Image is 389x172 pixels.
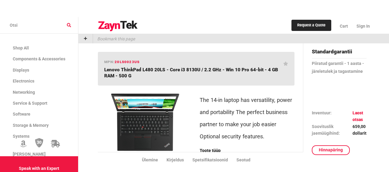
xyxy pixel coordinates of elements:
[93,34,135,43] p: Bookmark this page
[336,19,352,34] a: Cart
[167,158,184,163] font: Kirjeldus
[104,67,278,79] span: Lenovo ThinkPad L480 20LS - Core i3 8130U / 2.2 GHz - Win 10 Pro 64-bit - 4 GB RAM - 500 G
[312,61,364,74] font: Piiratud garantii - 1 aasta - järeletulek ja tagastamine
[340,24,348,29] span: Cart
[291,20,331,31] a: Request a Quote
[13,46,29,50] span: Shop All
[312,110,330,115] font: Inventuur
[19,166,59,171] strong: Speak with an Expert
[13,68,29,73] span: Displays
[200,94,294,143] p: The 14-in laptop has versatility, power and portability The perfect business partner to make your...
[115,60,139,64] span: 20LS0023US
[98,21,138,32] img: logo
[13,79,34,83] span: Electronics
[353,124,367,136] font: 659,00 dollarit
[103,90,188,154] img: 20LS0023US -- Lenovo ThinkPad L480 20LS -- Core i3 8130U / 2.2 GHz -- Windows 10 Pro 64-bit -- 4 ...
[353,110,363,122] font: Laost otsas
[200,148,221,153] font: Toote tüüp
[142,158,158,163] font: Ülemine
[192,158,228,163] font: Spetsifikatsioonid
[236,158,250,163] font: Seotud
[35,138,43,148] img: 30-päevane tagastuspoliitika
[312,49,352,55] font: Standardgarantii
[13,123,49,128] span: Storage & Memory
[312,124,339,136] font: Soovituslik jaemüügihind
[319,148,343,153] font: Hinnapäring
[13,56,65,61] span: Components & Accessories
[13,112,30,116] span: Software
[13,101,47,106] span: Service & Support
[13,90,35,95] span: Networking
[13,134,29,139] span: Systems
[104,59,140,65] h6: mpn:
[352,19,370,34] a: Sign In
